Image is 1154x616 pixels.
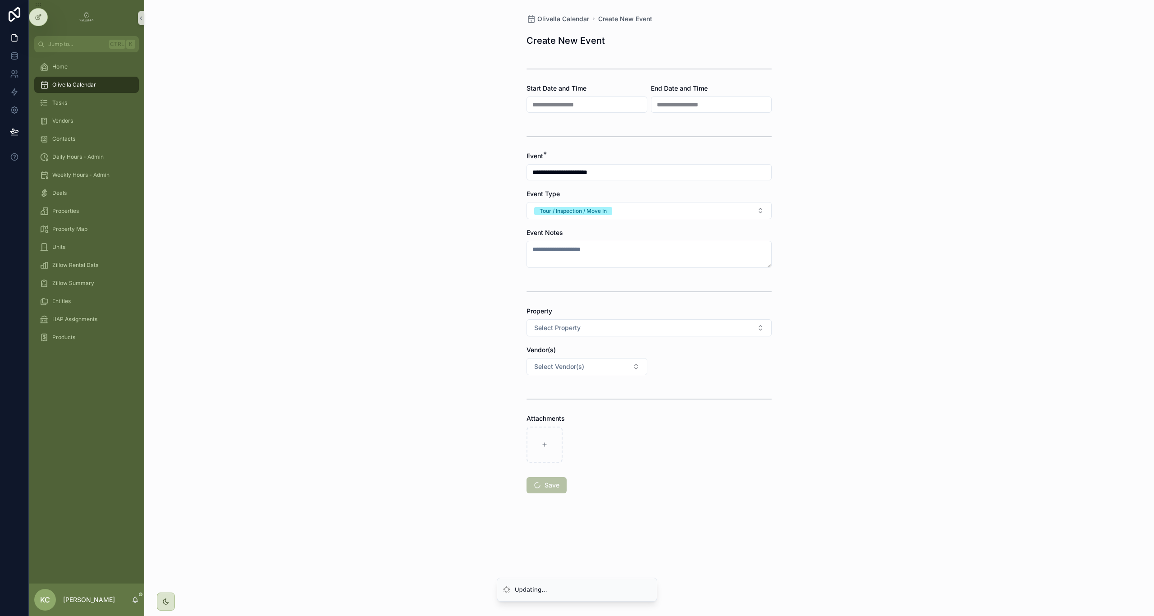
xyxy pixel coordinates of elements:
span: KC [40,594,50,605]
span: Event [527,152,543,160]
a: Property Map [34,221,139,237]
span: Select Vendor(s) [534,362,584,371]
a: Daily Hours - Admin [34,149,139,165]
a: Tasks [34,95,139,111]
p: [PERSON_NAME] [63,595,115,604]
a: Contacts [34,131,139,147]
span: Start Date and Time [527,84,586,92]
a: Units [34,239,139,255]
span: Select Property [534,323,581,332]
a: Home [34,59,139,75]
button: Select Button [527,319,772,336]
span: Attachments [527,414,565,422]
span: Event Notes [527,229,563,236]
a: Entities [34,293,139,309]
div: Updating... [515,585,547,594]
a: Olivella Calendar [527,14,589,23]
span: Olivella Calendar [537,14,589,23]
a: Weekly Hours - Admin [34,167,139,183]
span: Event Type [527,190,560,198]
img: App logo [79,11,94,25]
a: Products [34,329,139,345]
span: Tasks [52,99,67,106]
span: Vendor(s) [527,346,556,354]
h1: Create New Event [527,34,605,47]
span: End Date and Time [651,84,708,92]
span: Olivella Calendar [52,81,96,88]
a: Vendors [34,113,139,129]
span: Property Map [52,225,87,233]
div: scrollable content [29,52,144,357]
span: Units [52,244,65,251]
span: Properties [52,207,79,215]
a: Deals [34,185,139,201]
a: Zillow Summary [34,275,139,291]
a: Properties [34,203,139,219]
span: Contacts [52,135,75,143]
button: Select Button [527,358,647,375]
button: Jump to...CtrlK [34,36,139,52]
span: Products [52,334,75,341]
a: Zillow Rental Data [34,257,139,273]
a: Create New Event [598,14,652,23]
span: Home [52,63,68,70]
span: HAP Assignments [52,316,97,323]
span: Ctrl [109,40,125,49]
a: HAP Assignments [34,311,139,327]
div: Tour / Inspection / Move In [540,207,607,215]
span: Zillow Rental Data [52,262,99,269]
span: Vendors [52,117,73,124]
a: Olivella Calendar [34,77,139,93]
span: Weekly Hours - Admin [52,171,110,179]
span: Zillow Summary [52,280,94,287]
span: K [127,41,134,48]
span: Deals [52,189,67,197]
button: Select Button [527,202,772,219]
span: Daily Hours - Admin [52,153,104,161]
span: Jump to... [48,41,105,48]
span: Property [527,307,552,315]
span: Entities [52,298,71,305]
